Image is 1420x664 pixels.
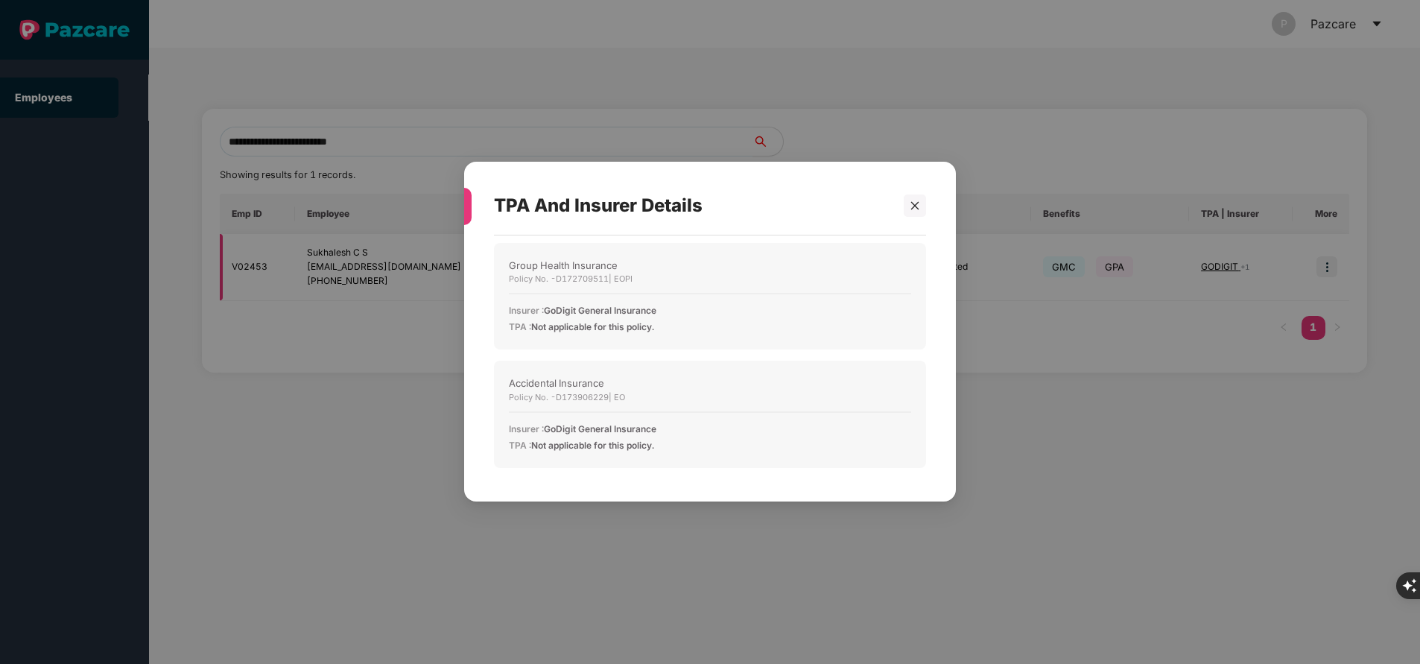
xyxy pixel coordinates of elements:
span: TPA : [509,322,531,333]
div: TPA And Insurer Details [494,177,890,235]
span: close [910,200,920,211]
span: TPA : [509,440,531,452]
span: Insurer : [509,306,544,317]
span: Insurer : [509,424,544,435]
span: GoDigit General Insurance [544,424,656,435]
span: Not applicable for this policy. [531,322,654,333]
div: Group Health Insurance [509,258,911,273]
span: Not applicable for this policy. [531,440,654,452]
div: Policy No. - D172709511 | EOPI [509,273,911,286]
span: GoDigit General Insurance [544,306,656,317]
div: Accidental Insurance [509,376,911,391]
div: Policy No. - D173906229 | EO [509,391,911,404]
